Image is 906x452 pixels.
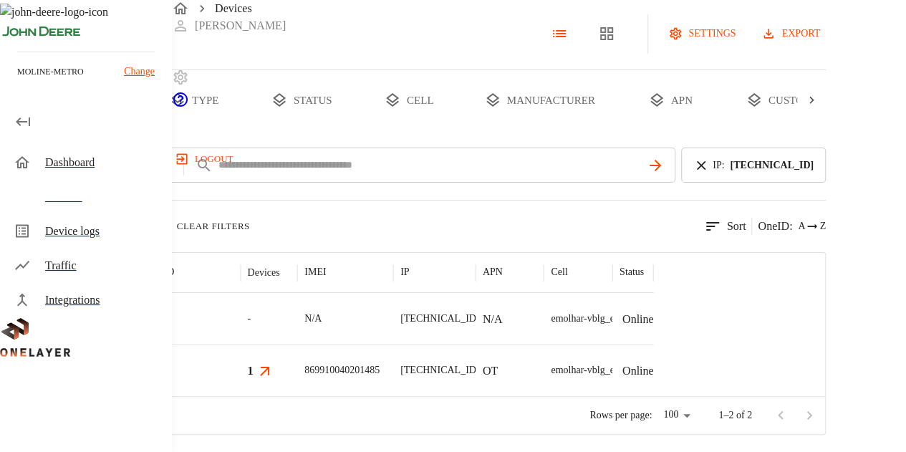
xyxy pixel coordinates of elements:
[172,148,906,170] a: logout
[551,265,567,279] p: Cell
[248,312,251,326] span: -
[551,313,649,324] span: emolhar-vblg_e24-ca-us
[304,312,322,326] p: N/A
[172,98,189,110] a: onelayer-support
[304,265,326,279] p: IMEI
[483,311,503,328] p: N/A
[551,365,649,375] span: emolhar-vblg_e24-ca-us
[622,311,654,328] p: Online
[400,265,409,279] p: IP
[155,218,255,235] button: Clear Filters
[248,362,254,379] h3: 1
[718,408,752,423] p: 1–2 of 2
[798,219,805,234] span: A
[589,408,652,423] p: Rows per page:
[172,148,238,170] button: logout
[622,362,654,380] p: Online
[483,362,498,380] p: OT
[620,265,644,279] p: Status
[483,265,503,279] p: APN
[248,267,280,279] div: Devices
[657,405,695,425] div: 100
[304,363,380,378] p: 869910040201485
[400,312,479,326] p: [TECHNICAL_ID]
[195,17,286,34] p: [PERSON_NAME]
[172,98,189,110] span: Support Portal
[819,219,826,234] span: Z
[727,218,746,235] p: Sort
[758,218,792,235] p: OneID :
[400,363,479,378] p: [TECHNICAL_ID]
